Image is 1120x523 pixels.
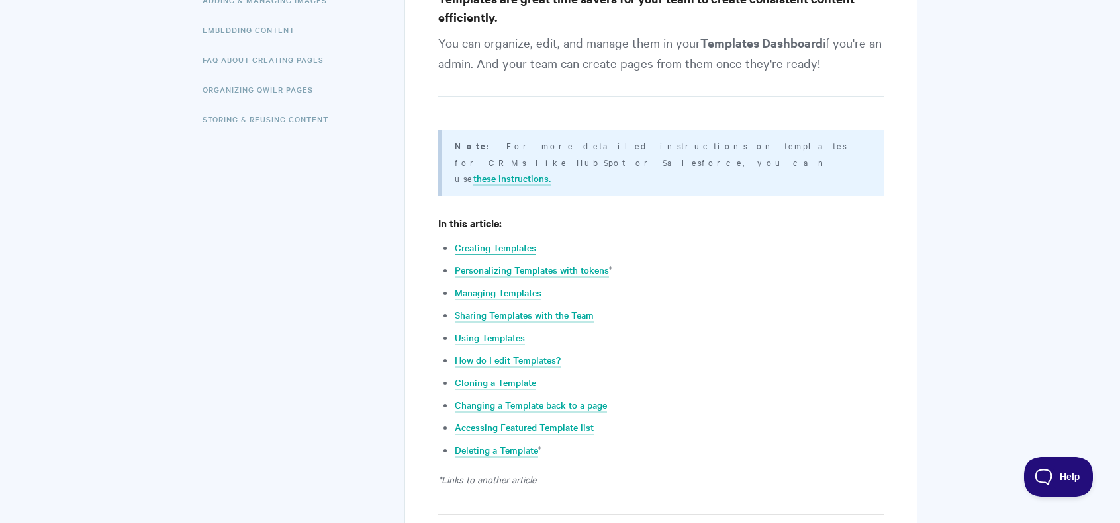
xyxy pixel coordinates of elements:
[455,376,536,390] a: Cloning a Template
[455,241,536,255] a: Creating Templates
[203,106,338,132] a: Storing & Reusing Content
[455,443,538,458] a: Deleting a Template
[203,46,334,73] a: FAQ About Creating Pages
[455,353,561,368] a: How do I edit Templates?
[455,308,594,323] a: Sharing Templates with the Team
[455,421,594,435] a: Accessing Featured Template list
[438,32,884,97] p: You can organize, edit, and manage them in your if you're an admin. And your team can create page...
[1024,457,1094,497] iframe: Toggle Customer Support
[455,286,541,300] a: Managing Templates
[455,398,607,413] a: Changing a Template back to a page
[438,473,536,486] em: *Links to another article
[455,140,487,152] b: Note
[455,138,867,186] p: : For more detailed instructions on templates for CRMs like HubSpot or Salesforce, you can use
[700,34,823,51] strong: Templates Dashboard
[203,76,323,102] a: Organizing Qwilr Pages
[455,263,609,278] a: Personalizing Templates with tokens
[455,331,525,345] a: Using Templates
[473,171,551,186] a: these instructions.
[438,216,502,230] strong: In this article:
[203,17,304,43] a: Embedding Content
